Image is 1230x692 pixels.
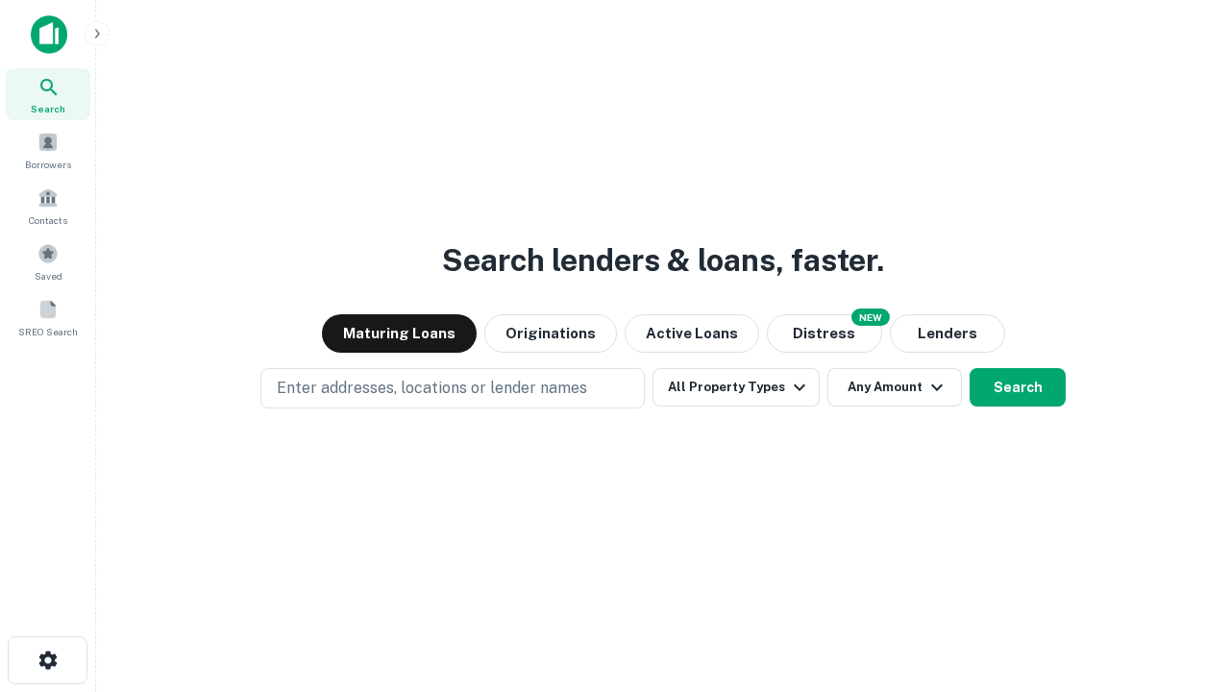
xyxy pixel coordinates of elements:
[767,314,882,353] button: Search distressed loans with lien and other non-mortgage details.
[18,324,78,339] span: SREO Search
[322,314,477,353] button: Maturing Loans
[260,368,645,408] button: Enter addresses, locations or lender names
[652,368,820,407] button: All Property Types
[6,180,90,232] a: Contacts
[31,15,67,54] img: capitalize-icon.png
[35,268,62,284] span: Saved
[484,314,617,353] button: Originations
[970,368,1066,407] button: Search
[890,314,1005,353] button: Lenders
[442,237,884,284] h3: Search lenders & loans, faster.
[6,124,90,176] a: Borrowers
[1134,538,1230,630] iframe: Chat Widget
[6,291,90,343] a: SREO Search
[6,68,90,120] a: Search
[31,101,65,116] span: Search
[625,314,759,353] button: Active Loans
[25,157,71,172] span: Borrowers
[851,309,890,326] div: NEW
[277,377,587,400] p: Enter addresses, locations or lender names
[29,212,67,228] span: Contacts
[6,235,90,287] a: Saved
[827,368,962,407] button: Any Amount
